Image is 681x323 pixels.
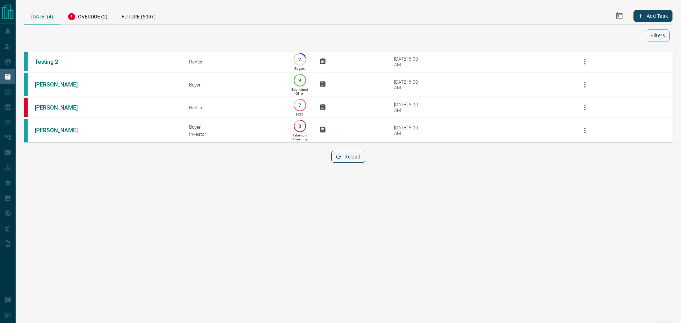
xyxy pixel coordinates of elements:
[291,88,308,95] p: Submitted Offer
[189,131,280,137] div: Investor
[24,7,60,25] div: [DATE] (4)
[394,125,424,136] div: [DATE] 6:00 AM
[294,67,305,71] p: Bogus
[35,81,88,88] a: [PERSON_NAME]
[189,82,280,88] div: Buyer
[60,7,115,24] div: Overdue (2)
[24,73,28,96] div: condos.ca
[189,59,280,65] div: Renter
[35,59,88,65] a: Testing 2
[297,78,303,83] p: 9
[297,102,303,108] p: 7
[394,102,424,113] div: [DATE] 6:00 AM
[35,104,88,111] a: [PERSON_NAME]
[24,119,28,142] div: condos.ca
[35,127,88,134] a: [PERSON_NAME]
[394,79,424,90] div: [DATE] 6:00 AM
[633,10,672,22] button: Add Task
[296,112,303,116] p: HOT
[24,52,28,71] div: condos.ca
[297,123,303,129] p: 8
[394,56,424,67] div: [DATE] 6:00 AM
[189,124,280,130] div: Buyer
[292,133,308,141] p: Taken on Showings
[297,57,303,62] p: 2
[24,98,28,117] div: property.ca
[189,105,280,110] div: Renter
[115,7,163,24] div: Future (500+)
[646,29,670,41] button: Filters
[611,7,628,24] button: Select Date Range
[331,151,365,163] button: Reload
